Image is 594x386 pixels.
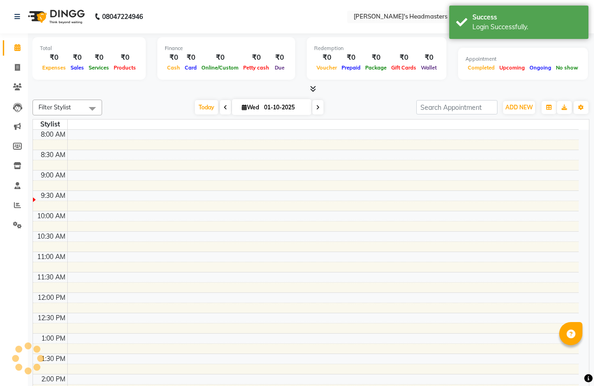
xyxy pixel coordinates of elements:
span: Card [182,64,199,71]
div: 12:00 PM [36,293,67,303]
span: Today [195,100,218,114]
div: ₹0 [182,52,199,63]
div: ₹0 [339,52,363,63]
div: Stylist [33,120,67,129]
div: ₹0 [241,52,271,63]
div: Redemption [314,44,439,52]
span: Ongoing [527,64,554,71]
div: Success [472,13,581,22]
div: ₹0 [314,52,339,63]
div: 10:00 AM [35,211,67,221]
span: Upcoming [497,64,527,71]
div: 8:30 AM [39,150,67,160]
div: Total [40,44,138,52]
span: Petty cash [241,64,271,71]
div: 1:30 PM [39,354,67,364]
span: Sales [68,64,86,71]
b: 08047224946 [102,4,143,30]
span: Online/Custom [199,64,241,71]
span: Cash [165,64,182,71]
input: Search Appointment [416,100,497,114]
button: ADD NEW [503,101,535,114]
img: logo [24,4,87,30]
div: ₹0 [271,52,288,63]
span: Services [86,64,111,71]
div: 8:00 AM [39,130,67,139]
input: 2025-10-01 [261,101,308,114]
div: ₹0 [199,52,241,63]
div: 9:30 AM [39,191,67,201]
span: Package [363,64,389,71]
div: 12:30 PM [36,313,67,323]
div: 2:00 PM [39,374,67,384]
div: 11:30 AM [35,272,67,282]
span: Completed [465,64,497,71]
div: ₹0 [419,52,439,63]
span: Wallet [419,64,439,71]
span: Products [111,64,138,71]
span: Voucher [314,64,339,71]
div: ₹0 [111,52,138,63]
div: 10:30 AM [35,232,67,241]
div: Login Successfully. [472,22,581,32]
span: Prepaid [339,64,363,71]
span: No show [554,64,581,71]
span: Filter Stylist [39,103,71,111]
div: ₹0 [68,52,86,63]
div: 9:00 AM [39,171,67,180]
div: 11:00 AM [35,252,67,262]
span: Due [272,64,287,71]
span: Wed [239,104,261,111]
div: ₹0 [86,52,111,63]
span: Gift Cards [389,64,419,71]
div: Finance [165,44,288,52]
div: 1:00 PM [39,334,67,343]
div: ₹0 [40,52,68,63]
span: ADD NEW [505,104,533,111]
div: ₹0 [165,52,182,63]
div: ₹0 [363,52,389,63]
span: Expenses [40,64,68,71]
div: ₹0 [389,52,419,63]
div: Appointment [465,55,581,63]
